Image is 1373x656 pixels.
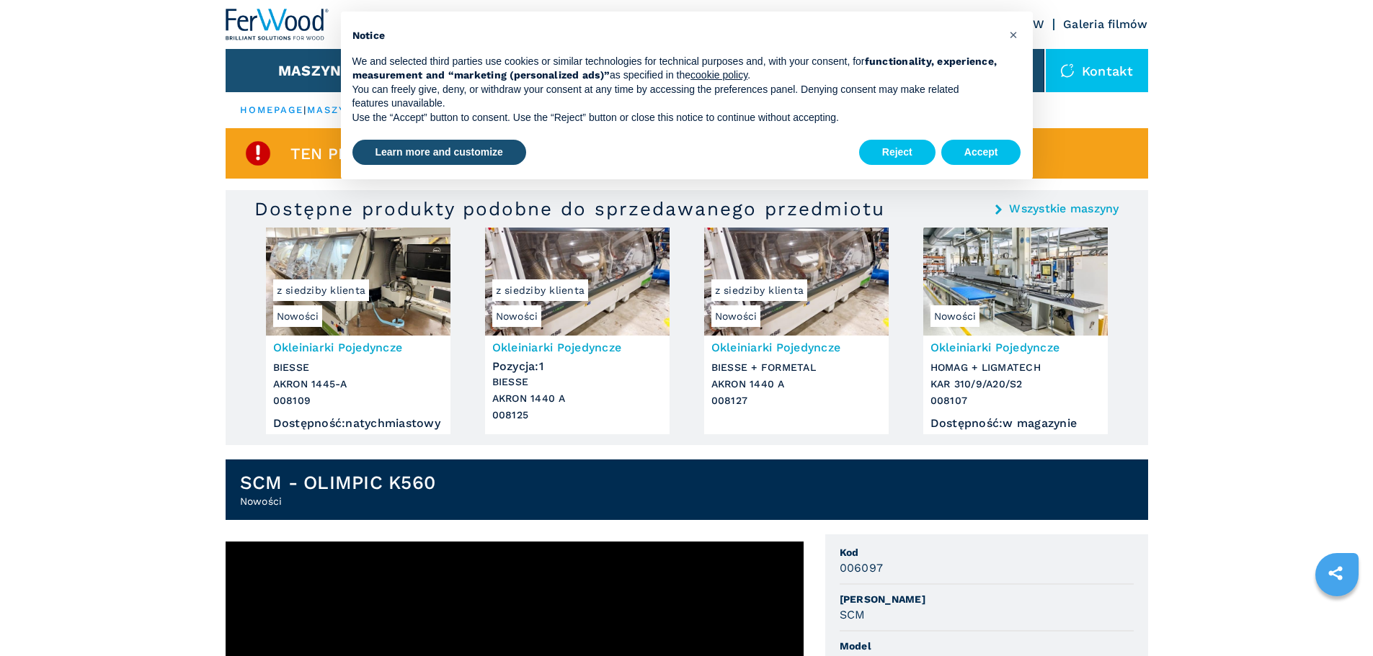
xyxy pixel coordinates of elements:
[930,359,1101,409] h3: HOMAG + LIGMATECH KAR 310/9/A20/S2 008107
[240,471,436,494] h1: SCM - OLIMPIC K560
[273,339,443,356] h3: Okleiniarki Pojedyncze
[244,139,272,168] img: SoldProduct
[485,228,670,434] a: Okleiniarki Pojedyncze BIESSE AKRON 1440 ANowościz siedziby klientaOkleiniarki PojedynczePozycja:...
[930,305,980,327] span: Nowości
[711,359,881,409] h3: BIESSE + FORMETAL AKRON 1440 A 008127
[492,279,589,301] span: z siedziby klienta
[352,111,998,125] p: Use the “Accept” button to consent. Use the “Reject” button or close this notice to continue with...
[1318,555,1354,591] a: sharethis
[492,356,662,370] div: Pozycja : 1
[840,606,866,623] h3: SCM
[273,305,323,327] span: Nowości
[273,359,443,409] h3: BIESSE AKRON 1445-A 008109
[1009,203,1119,215] a: Wszystkie maszyny
[352,29,998,43] h2: Notice
[840,545,1134,560] span: Kod
[704,228,889,434] a: Okleiniarki Pojedyncze BIESSE + FORMETAL AKRON 1440 ANowościz siedziby klientaOkleiniarki Pojedyn...
[840,560,884,576] h3: 006097
[840,639,1134,653] span: Model
[690,69,747,81] a: cookie policy
[1060,63,1075,78] img: Kontakt
[352,55,997,81] strong: functionality, experience, measurement and “marketing (personalized ads)”
[711,339,881,356] h3: Okleiniarki Pojedyncze
[492,339,662,356] h3: Okleiniarki Pojedyncze
[930,339,1101,356] h3: Okleiniarki Pojedyncze
[352,140,526,166] button: Learn more and customize
[307,104,363,115] a: maszyny
[704,228,889,336] img: Okleiniarki Pojedyncze BIESSE + FORMETAL AKRON 1440 A
[492,374,662,423] h3: BIESSE AKRON 1440 A 008125
[273,279,370,301] span: z siedziby klienta
[840,592,1134,606] span: [PERSON_NAME]
[352,83,998,111] p: You can freely give, deny, or withdraw your consent at any time by accessing the preferences pane...
[711,279,808,301] span: z siedziby klienta
[226,9,329,40] img: Ferwood
[273,420,443,427] div: Dostępność : natychmiastowy
[923,228,1108,434] a: Okleiniarki Pojedyncze HOMAG + LIGMATECH KAR 310/9/A20/S2NowościOkleiniarki PojedynczeHOMAG + LIG...
[711,305,761,327] span: Nowości
[254,197,885,220] h3: Dostępne produkty podobne do sprzedawanego przedmiotu
[352,55,998,83] p: We and selected third parties use cookies or similar technologies for technical purposes and, wit...
[859,140,936,166] button: Reject
[1009,26,1018,43] span: ×
[290,145,603,162] span: Ten przedmiot jest już sprzedany
[485,228,670,336] img: Okleiniarki Pojedyncze BIESSE AKRON 1440 A
[1046,49,1148,92] div: Kontakt
[923,228,1108,336] img: Okleiniarki Pojedyncze HOMAG + LIGMATECH KAR 310/9/A20/S2
[941,140,1021,166] button: Accept
[1003,23,1026,46] button: Close this notice
[492,305,542,327] span: Nowości
[240,494,436,508] h2: Nowości
[266,228,450,434] a: Okleiniarki Pojedyncze BIESSE AKRON 1445-ANowościz siedziby klientaOkleiniarki PojedynczeBIESSEAK...
[1063,17,1148,31] a: Galeria filmów
[930,420,1101,427] div: Dostępność : w magazynie
[266,228,450,336] img: Okleiniarki Pojedyncze BIESSE AKRON 1445-A
[278,62,351,79] button: Maszyny
[303,104,306,115] span: |
[240,104,304,115] a: HOMEPAGE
